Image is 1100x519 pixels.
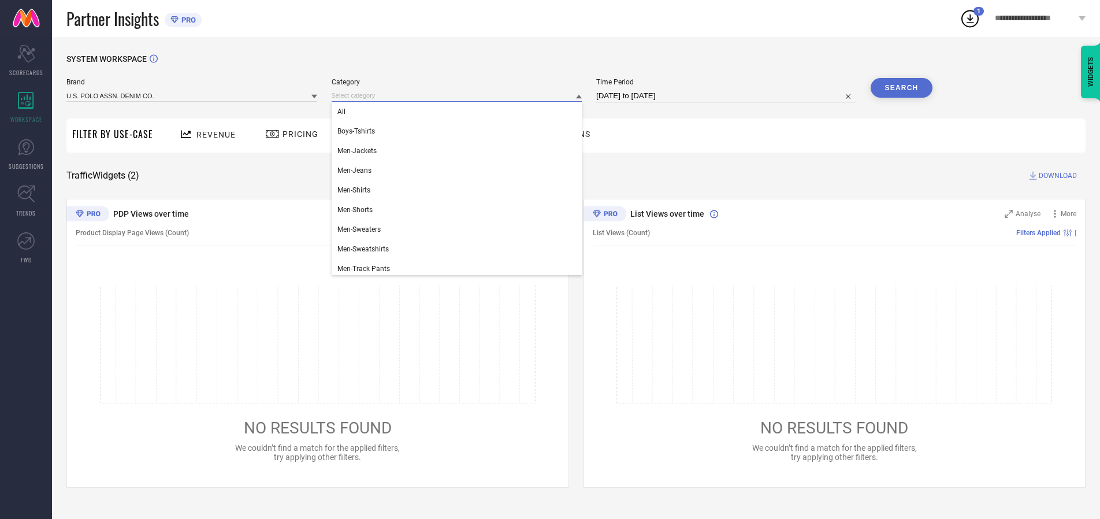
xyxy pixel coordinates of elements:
span: Men-Track Pants [337,265,390,273]
span: Product Display Page Views (Count) [76,229,189,237]
span: Boys-Tshirts [337,127,375,135]
span: Filters Applied [1016,229,1061,237]
span: List Views over time [630,209,704,218]
span: NO RESULTS FOUND [244,418,392,438]
div: Men-Shirts [332,180,582,200]
div: Premium [584,206,626,224]
span: We couldn’t find a match for the applied filters, try applying other filters. [752,443,917,462]
svg: Zoom [1005,210,1013,218]
div: Men-Jeans [332,161,582,180]
span: PRO [179,16,196,24]
span: Men-Sweaters [337,225,381,233]
div: Men-Sweatshirts [332,239,582,259]
span: Category [332,78,582,86]
input: Select time period [596,89,856,103]
span: | [1075,229,1076,237]
span: FWD [21,255,32,264]
div: Boys-Tshirts [332,121,582,141]
span: TRENDS [16,209,36,217]
div: Men-Shorts [332,200,582,220]
span: Traffic Widgets ( 2 ) [66,170,139,181]
span: All [337,107,345,116]
div: All [332,102,582,121]
div: Open download list [960,8,980,29]
span: Time Period [596,78,856,86]
span: Men-Jeans [337,166,371,175]
span: PDP Views over time [113,209,189,218]
span: Filter By Use-Case [72,127,153,141]
span: Men-Shirts [337,186,370,194]
span: Revenue [196,130,236,139]
span: SYSTEM WORKSPACE [66,54,147,64]
span: Brand [66,78,317,86]
span: List Views (Count) [593,229,650,237]
div: Men-Track Pants [332,259,582,279]
span: SCORECARDS [9,68,43,77]
span: Pricing [283,129,318,139]
button: Search [871,78,933,98]
span: More [1061,210,1076,218]
span: Men-Jackets [337,147,377,155]
span: Men-Shorts [337,206,373,214]
span: NO RESULTS FOUND [760,418,908,438]
span: WORKSPACE [10,115,42,124]
span: Analyse [1016,210,1040,218]
span: Partner Insights [66,7,159,31]
div: Men-Sweaters [332,220,582,239]
span: We couldn’t find a match for the applied filters, try applying other filters. [235,443,400,462]
span: DOWNLOAD [1039,170,1077,181]
span: SUGGESTIONS [9,162,44,170]
span: Men-Sweatshirts [337,245,389,253]
div: Premium [66,206,109,224]
span: 1 [977,8,980,15]
input: Select category [332,90,582,102]
div: Men-Jackets [332,141,582,161]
